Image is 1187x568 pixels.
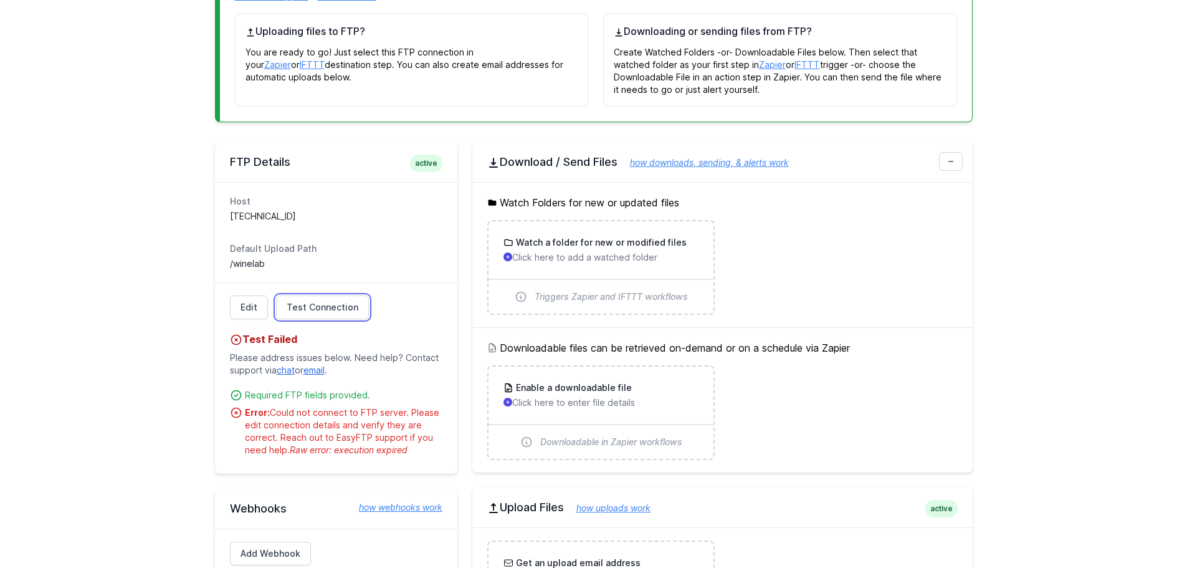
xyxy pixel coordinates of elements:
h3: Watch a folder for new or modified files [513,236,687,249]
h4: Test Failed [230,332,442,347]
a: chat [277,365,295,375]
dt: Default Upload Path [230,243,442,255]
p: Click here to enter file details [503,397,698,409]
dd: /winelab [230,258,442,270]
h5: Watch Folders for new or updated files [487,195,958,210]
h5: Downloadable files can be retrieved on-demand or on a schedule via Zapier [487,340,958,355]
dt: Host [230,195,442,208]
div: Required FTP fields provided. [245,389,442,402]
a: Zapier [759,59,786,70]
span: Triggers Zapier and IFTTT workflows [535,291,688,303]
div: Could not connect to FTP server. Please edit connection details and verify they are correct. Reac... [245,407,442,456]
a: IFTTT [300,59,325,70]
h4: Downloading or sending files from FTP? [614,24,946,39]
span: active [925,500,958,517]
span: Raw error: execution expired [290,445,408,455]
strong: Error: [245,407,270,418]
p: Click here to add a watched folder [503,251,698,264]
a: Zapier [264,59,291,70]
h2: Webhooks [230,501,442,516]
a: IFTTT [794,59,820,70]
a: how downloads, sending, & alerts work [617,157,789,168]
span: active [410,155,442,172]
a: how webhooks work [346,501,442,514]
a: Test Connection [276,296,369,319]
h4: Uploading files to FTP? [246,24,578,39]
a: Add Webhook [230,542,311,566]
a: Watch a folder for new or modified files Click here to add a watched folder Triggers Zapier and I... [489,221,713,314]
a: Enable a downloadable file Click here to enter file details Downloadable in Zapier workflows [489,367,713,459]
p: Create Watched Folders -or- Downloadable Files below. Then select that watched folder as your fir... [614,39,946,96]
a: how uploads work [564,503,651,513]
h2: Upload Files [487,500,958,515]
h2: Download / Send Files [487,155,958,170]
h2: FTP Details [230,155,442,170]
dd: [TECHNICAL_ID] [230,210,442,223]
a: email [303,365,325,375]
a: Edit [230,296,268,319]
p: You are ready to go! Just select this FTP connection in your or destination step. You can also cr... [246,39,578,84]
span: Downloadable in Zapier workflows [540,436,682,448]
span: Test Connection [287,301,358,314]
iframe: Drift Widget Chat Controller [1125,506,1172,553]
h3: Enable a downloadable file [513,382,632,394]
p: Please address issues below. Need help? Contact support via or . [230,347,442,382]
